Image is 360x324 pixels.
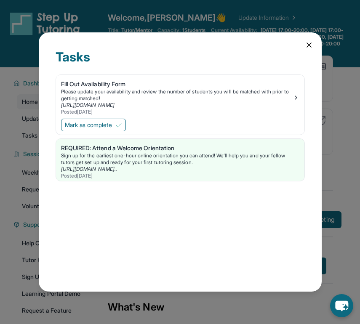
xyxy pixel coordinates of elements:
div: REQUIRED: Attend a Welcome Orientation [61,144,299,152]
a: [URL][DOMAIN_NAME] [61,102,115,108]
div: Posted [DATE] [61,173,299,179]
div: Posted [DATE] [61,109,293,115]
button: Mark as complete [61,119,126,131]
img: Mark as complete [115,122,122,128]
div: Tasks [56,49,305,74]
span: Mark as complete [65,121,112,129]
a: Fill Out Availability FormPlease update your availability and review the number of students you w... [56,75,304,117]
a: [URL][DOMAIN_NAME].. [61,166,117,172]
div: Fill Out Availability Form [61,80,293,88]
div: Please update your availability and review the number of students you will be matched with prior ... [61,88,293,102]
a: REQUIRED: Attend a Welcome OrientationSign up for the earliest one-hour online orientation you ca... [56,139,304,181]
button: chat-button [330,294,353,317]
div: Sign up for the earliest one-hour online orientation you can attend! We’ll help you and your fell... [61,152,299,166]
